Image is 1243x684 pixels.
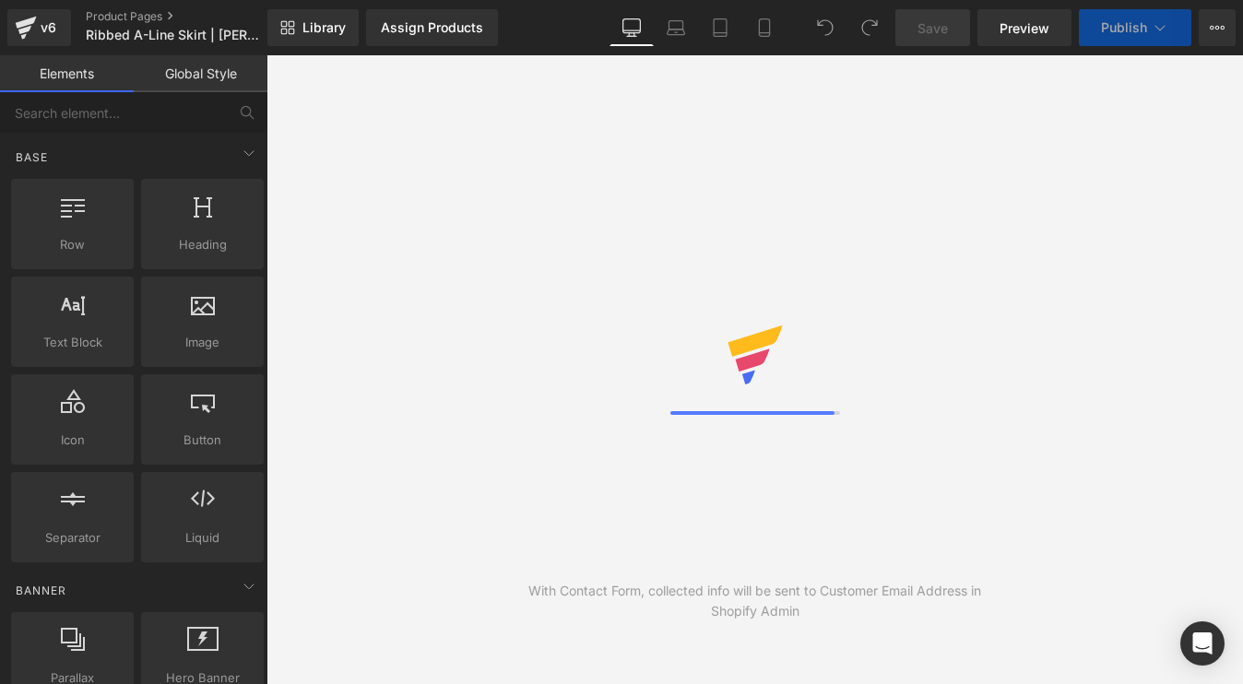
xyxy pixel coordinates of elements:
[851,9,888,46] button: Redo
[302,19,346,36] span: Library
[17,235,128,254] span: Row
[1000,18,1049,38] span: Preview
[17,528,128,548] span: Separator
[381,20,483,35] div: Assign Products
[511,581,1000,621] div: With Contact Form, collected info will be sent to Customer Email Address in Shopify Admin
[147,235,258,254] span: Heading
[86,28,263,42] span: Ribbed A-Line Skirt | [PERSON_NAME]
[654,9,698,46] a: Laptop
[1079,9,1191,46] button: Publish
[267,9,359,46] a: New Library
[17,430,128,450] span: Icon
[1199,9,1236,46] button: More
[37,16,60,40] div: v6
[7,9,71,46] a: v6
[147,528,258,548] span: Liquid
[1101,20,1147,35] span: Publish
[977,9,1071,46] a: Preview
[698,9,742,46] a: Tablet
[134,55,267,92] a: Global Style
[147,430,258,450] span: Button
[742,9,787,46] a: Mobile
[17,333,128,352] span: Text Block
[917,18,948,38] span: Save
[1180,621,1225,666] div: Open Intercom Messenger
[610,9,654,46] a: Desktop
[147,333,258,352] span: Image
[14,582,68,599] span: Banner
[807,9,844,46] button: Undo
[86,9,298,24] a: Product Pages
[14,148,50,166] span: Base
